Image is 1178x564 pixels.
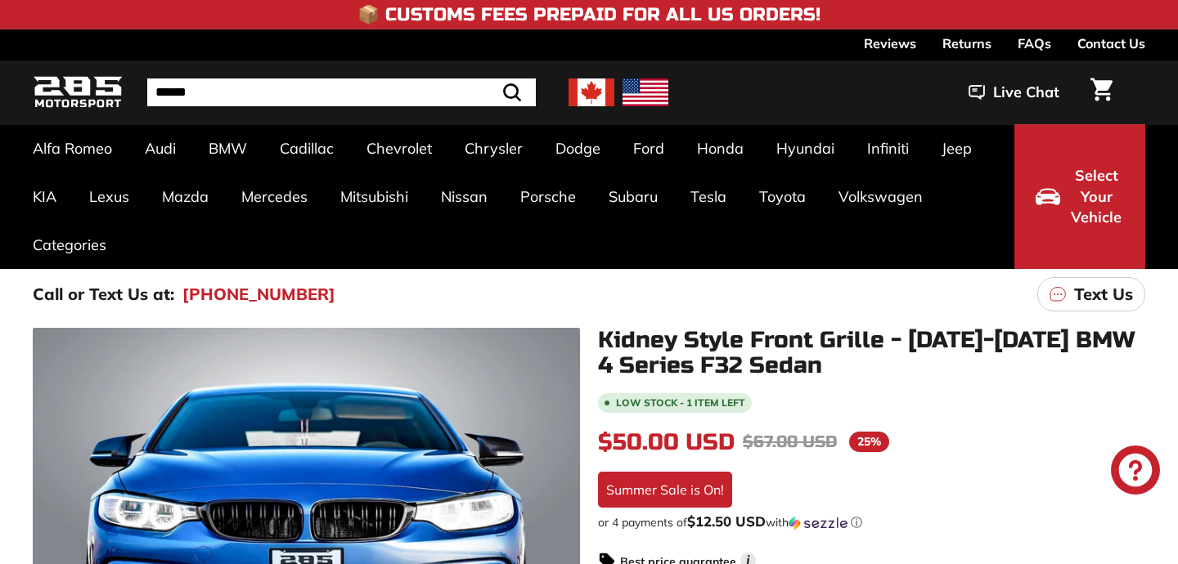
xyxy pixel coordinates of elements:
a: Contact Us [1077,29,1145,57]
a: [PHONE_NUMBER] [182,282,335,307]
p: Call or Text Us at: [33,282,174,307]
button: Live Chat [947,72,1081,113]
a: Volkswagen [822,172,939,221]
a: Categories [16,221,123,269]
span: $12.50 USD [687,513,766,530]
span: $50.00 USD [598,428,735,456]
a: Mitsubishi [324,172,425,221]
inbox-online-store-chat: Shopify online store chat [1106,445,1165,499]
input: Search [147,78,536,106]
a: Audi [128,124,192,172]
a: Cadillac [263,124,350,172]
a: Tesla [674,172,743,221]
a: Returns [942,29,991,57]
a: Cart [1081,65,1122,120]
a: Reviews [864,29,916,57]
h4: 📦 Customs Fees Prepaid for All US Orders! [357,5,821,25]
span: Low stock - 1 item left [616,398,745,408]
img: Sezzle [789,516,848,530]
button: Select Your Vehicle [1014,124,1145,269]
img: Logo_285_Motorsport_areodynamics_components [33,74,123,112]
a: Honda [681,124,760,172]
span: 25% [849,432,889,452]
a: Mercedes [225,172,324,221]
span: Select Your Vehicle [1068,165,1124,228]
a: Mazda [146,172,225,221]
a: BMW [192,124,263,172]
a: Porsche [504,172,592,221]
div: Summer Sale is On! [598,472,732,508]
a: Lexus [73,172,146,221]
a: FAQs [1018,29,1051,57]
a: Text Us [1037,277,1145,311]
a: Alfa Romeo [16,124,128,172]
a: Chrysler [448,124,539,172]
p: Text Us [1074,282,1133,307]
h1: Kidney Style Front Grille - [DATE]-[DATE] BMW 4 Series F32 Sedan [598,328,1145,378]
div: or 4 payments of$12.50 USDwithSezzle Click to learn more about Sezzle [598,514,1145,530]
a: Nissan [425,172,504,221]
a: Ford [617,124,681,172]
a: Jeep [925,124,988,172]
a: Toyota [743,172,822,221]
a: Infiniti [851,124,925,172]
a: Subaru [592,172,674,221]
div: or 4 payments of with [598,514,1145,530]
a: KIA [16,172,73,221]
span: Live Chat [993,82,1059,103]
a: Chevrolet [350,124,448,172]
span: $67.00 USD [743,432,837,452]
a: Dodge [539,124,617,172]
a: Hyundai [760,124,851,172]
